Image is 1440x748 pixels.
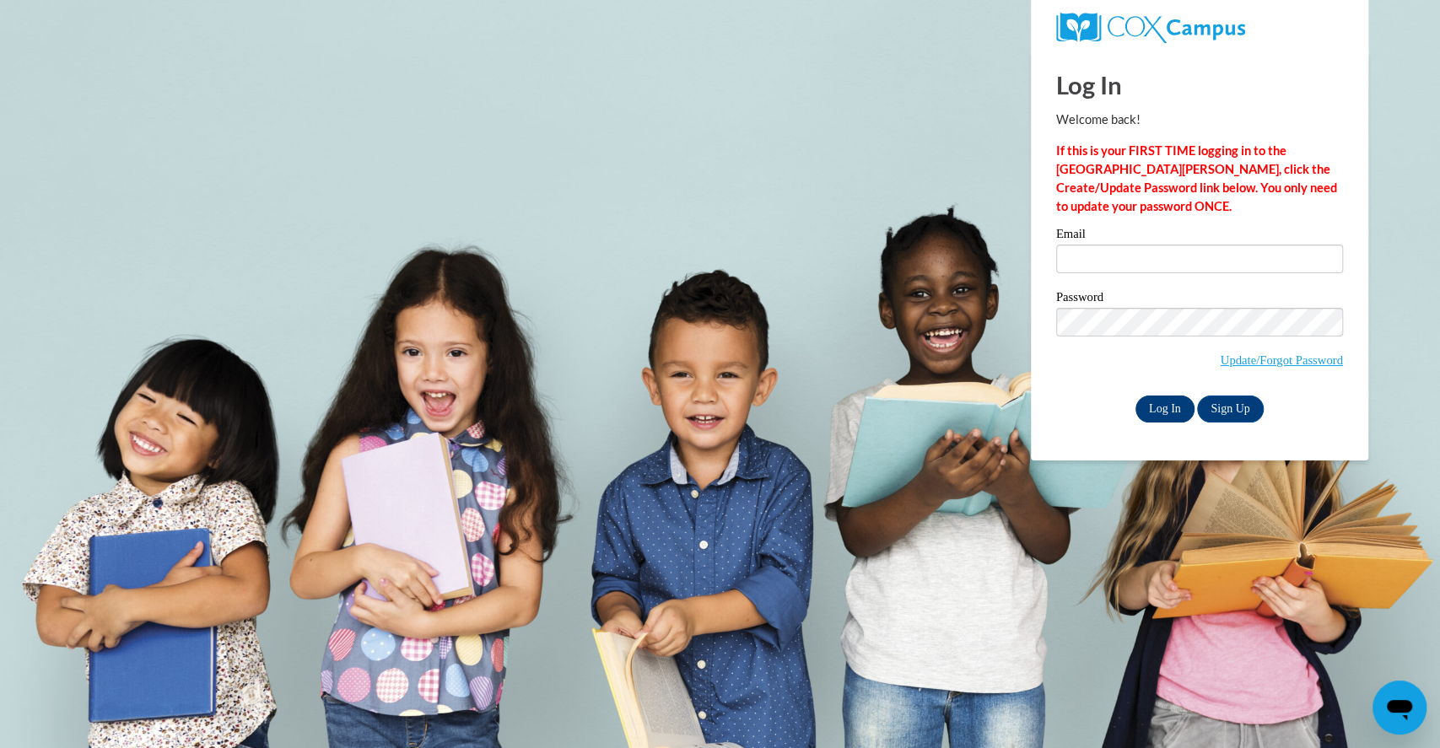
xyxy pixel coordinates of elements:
label: Email [1056,228,1343,245]
iframe: Button to launch messaging window [1373,681,1427,735]
a: Update/Forgot Password [1221,353,1343,367]
img: COX Campus [1056,13,1245,43]
a: COX Campus [1056,13,1343,43]
strong: If this is your FIRST TIME logging in to the [GEOGRAPHIC_DATA][PERSON_NAME], click the Create/Upd... [1056,143,1337,213]
input: Log In [1135,396,1195,422]
label: Password [1056,291,1343,308]
h1: Log In [1056,67,1343,102]
p: Welcome back! [1056,110,1343,129]
a: Sign Up [1197,396,1263,422]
